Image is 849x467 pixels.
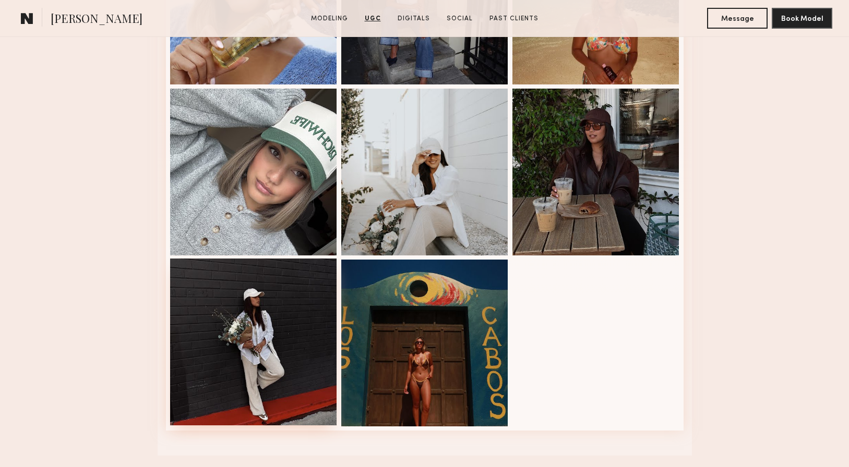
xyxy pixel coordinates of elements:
[361,14,385,23] a: UGC
[772,8,832,29] button: Book Model
[393,14,434,23] a: Digitals
[707,8,768,29] button: Message
[443,14,477,23] a: Social
[51,10,142,29] span: [PERSON_NAME]
[772,14,832,22] a: Book Model
[485,14,543,23] a: Past Clients
[307,14,352,23] a: Modeling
